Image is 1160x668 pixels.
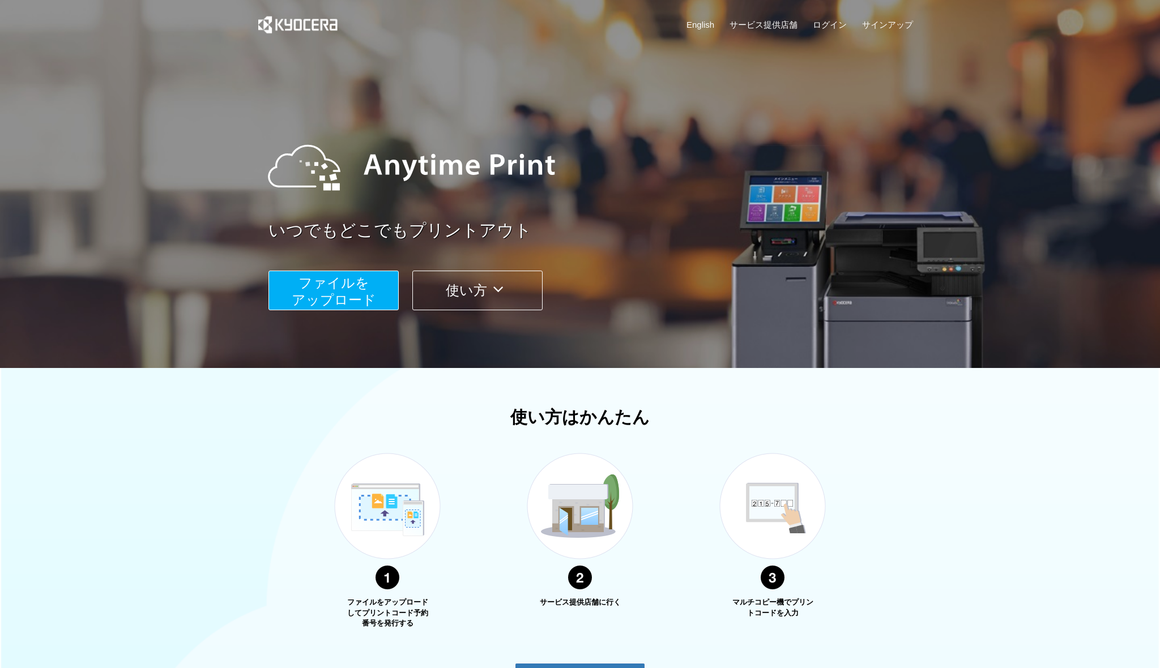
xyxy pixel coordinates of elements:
[268,219,920,243] a: いつでもどこでもプリントアウト
[292,275,376,307] span: ファイルを ​​アップロード
[268,271,399,310] button: ファイルを​​アップロード
[345,597,430,629] p: ファイルをアップロードしてプリントコード予約番号を発行する
[862,19,913,31] a: サインアップ
[730,19,797,31] a: サービス提供店舗
[412,271,543,310] button: 使い方
[686,19,714,31] a: English
[730,597,815,618] p: マルチコピー機でプリントコードを入力
[813,19,847,31] a: ログイン
[538,597,622,608] p: サービス提供店舗に行く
